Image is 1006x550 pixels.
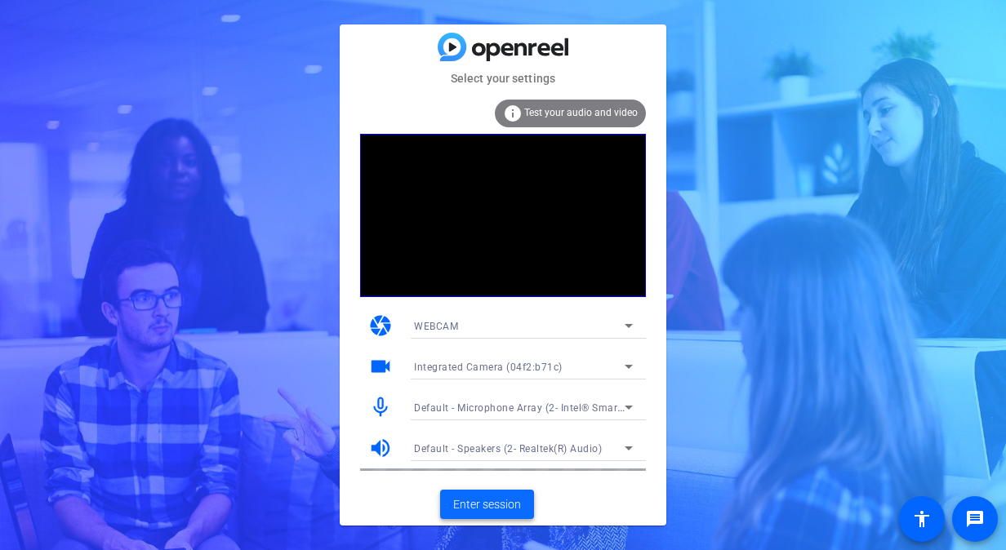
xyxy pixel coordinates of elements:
mat-icon: info [503,104,523,123]
mat-icon: mic_none [368,395,393,419]
span: WEBCAM [414,321,458,332]
span: Test your audio and video [524,107,638,118]
mat-card-subtitle: Select your settings [340,69,666,87]
button: Enter session [440,490,534,519]
mat-icon: videocam [368,354,393,379]
span: Default - Speakers (2- Realtek(R) Audio) [414,443,602,455]
img: blue-gradient.svg [438,33,568,61]
span: Default - Microphone Array (2- Intel® Smart Sound Technology for Digital Microphones) [414,401,831,414]
mat-icon: volume_up [368,436,393,460]
mat-icon: camera [368,313,393,338]
span: Enter session [453,496,521,513]
mat-icon: accessibility [912,509,932,529]
mat-icon: message [965,509,985,529]
span: Integrated Camera (04f2:b71c) [414,361,563,373]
